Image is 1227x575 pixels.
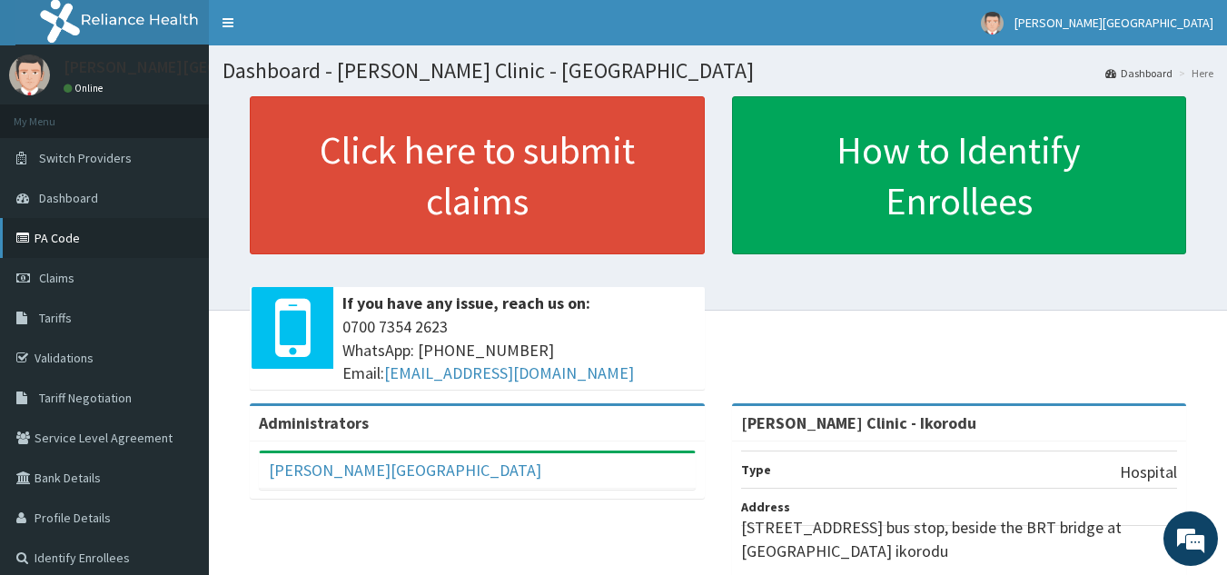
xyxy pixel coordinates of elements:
span: Dashboard [39,190,98,206]
img: d_794563401_company_1708531726252_794563401 [34,91,74,136]
p: [STREET_ADDRESS] bus stop, beside the BRT bridge at [GEOGRAPHIC_DATA] ikorodu [741,516,1178,562]
strong: [PERSON_NAME] Clinic - Ikorodu [741,412,976,433]
b: Administrators [259,412,369,433]
b: If you have any issue, reach us on: [342,292,590,313]
a: Online [64,82,107,94]
div: Minimize live chat window [298,9,341,53]
a: Click here to submit claims [250,96,705,254]
p: [PERSON_NAME][GEOGRAPHIC_DATA] [64,59,332,75]
a: [EMAIL_ADDRESS][DOMAIN_NAME] [384,362,634,383]
span: Claims [39,270,74,286]
span: Switch Providers [39,150,132,166]
span: Tariff Negotiation [39,390,132,406]
b: Address [741,499,790,515]
span: 0700 7354 2623 WhatsApp: [PHONE_NUMBER] Email: [342,315,696,385]
h1: Dashboard - [PERSON_NAME] Clinic - [GEOGRAPHIC_DATA] [223,59,1213,83]
a: How to Identify Enrollees [732,96,1187,254]
li: Here [1174,65,1213,81]
div: Chat with us now [94,102,305,125]
textarea: Type your message and hit 'Enter' [9,382,346,446]
a: Dashboard [1105,65,1173,81]
p: Hospital [1120,461,1177,484]
img: User Image [981,12,1004,35]
span: We're online! [105,172,251,355]
img: User Image [9,55,50,95]
span: [PERSON_NAME][GEOGRAPHIC_DATA] [1014,15,1213,31]
span: Tariffs [39,310,72,326]
b: Type [741,461,771,478]
a: [PERSON_NAME][GEOGRAPHIC_DATA] [269,460,541,481]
